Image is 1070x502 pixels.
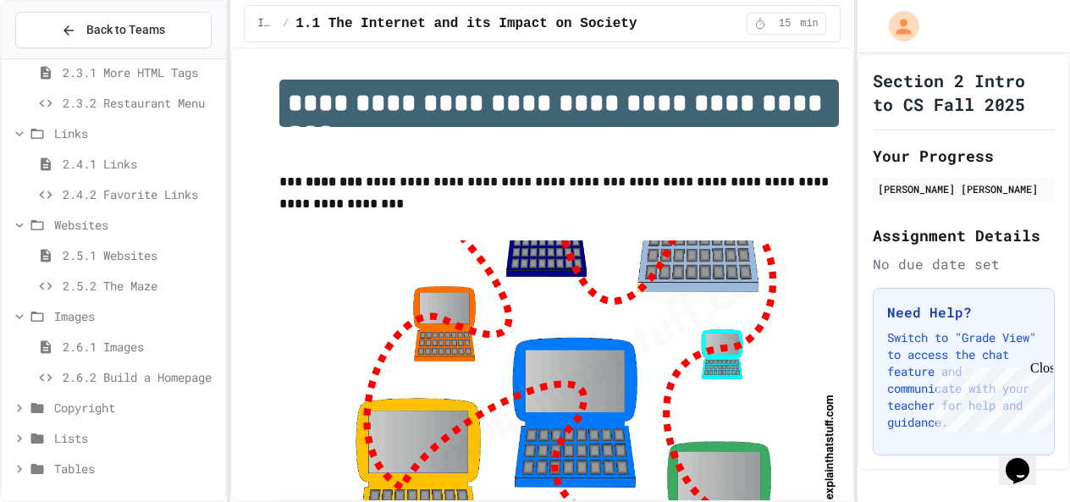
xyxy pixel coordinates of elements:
[929,361,1053,433] iframe: chat widget
[873,69,1055,116] h1: Section 2 Intro to CS Fall 2025
[63,246,218,264] span: 2.5.1 Websites
[63,185,218,203] span: 2.4.2 Favorite Links
[54,216,218,234] span: Websites
[63,63,218,81] span: 2.3.1 More HTML Tags
[887,302,1040,323] h3: Need Help?
[873,144,1055,168] h2: Your Progress
[86,21,165,39] span: Back to Teams
[63,155,218,173] span: 2.4.1 Links
[878,181,1050,196] div: [PERSON_NAME] [PERSON_NAME]
[63,338,218,356] span: 2.6.1 Images
[54,399,218,416] span: Copyright
[63,368,218,386] span: 2.6.2 Build a Homepage
[15,12,212,48] button: Back to Teams
[295,14,637,34] span: 1.1 The Internet and its Impact on Society
[54,124,218,142] span: Links
[887,329,1040,431] p: Switch to "Grade View" to access the chat feature and communicate with your teacher for help and ...
[7,7,117,108] div: Chat with us now!Close
[871,7,924,46] div: My Account
[54,429,218,447] span: Lists
[873,254,1055,274] div: No due date set
[283,17,289,30] span: /
[63,277,218,295] span: 2.5.2 The Maze
[54,307,218,325] span: Images
[873,223,1055,247] h2: Assignment Details
[771,17,798,30] span: 15
[800,17,819,30] span: min
[258,17,277,30] span: Intro to the Web
[999,434,1053,485] iframe: chat widget
[63,94,218,112] span: 2.3.2 Restaurant Menu
[54,460,218,477] span: Tables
